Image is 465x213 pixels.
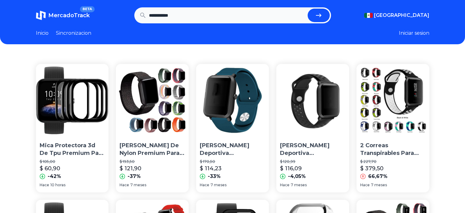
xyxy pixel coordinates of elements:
a: 2 Correas Transpirables Para Xiaomi Amazfit Bip + 2 Micas2 Correas Transpirables Para [PERSON_NAM... [357,64,429,192]
span: 7 meses [291,183,307,187]
span: Hace [40,183,49,187]
p: $ 116,09 [280,164,302,173]
span: Hace [360,183,370,187]
p: $ 105,00 [40,159,105,164]
a: Correa Deportiva Transpirable D Lujo Para Xiaomi Amazfit Bip[PERSON_NAME] Deportiva Transpirable ... [276,64,349,192]
span: 10 horas [50,183,65,187]
p: [PERSON_NAME] Deportiva [PERSON_NAME] Para Amazfit Bip [200,142,265,157]
p: $ 114,23 [200,164,222,173]
p: $ 170,50 [200,159,265,164]
a: Inicio [36,30,49,37]
span: Hace [200,183,209,187]
img: MercadoTrack [36,10,46,20]
p: [PERSON_NAME] Deportiva Transpirable D Lujo Para Xiaomi Amazfit Bip [280,142,345,157]
span: 7 meses [371,183,387,187]
img: Mica Protectora 3d De Tpu Premium Para Amazfit Bip 3 Pro [36,64,109,137]
p: $ 60,90 [40,164,60,173]
p: $ 121,90 [120,164,141,173]
span: MercadoTrack [48,12,90,19]
span: Hace [280,183,290,187]
p: -4,05% [288,173,306,180]
p: 2 Correas Transpirables Para [PERSON_NAME] Bip + 2 Micas [360,142,426,157]
p: -37% [128,173,141,180]
span: Hace [120,183,129,187]
span: BETA [80,6,94,12]
p: -42% [48,173,61,180]
a: Correa De Nylon Premium Para Amazfit Bip[PERSON_NAME] De Nylon Premium Para Amazfit Bip$ 193,50$ ... [116,64,189,192]
img: Mexico [364,13,373,18]
span: [GEOGRAPHIC_DATA] [374,12,429,19]
p: $ 379,50 [360,164,384,173]
a: Sincronizacion [56,30,91,37]
p: 66,67% [368,173,388,180]
button: [GEOGRAPHIC_DATA] [364,12,429,19]
p: [PERSON_NAME] De Nylon Premium Para Amazfit Bip [120,142,185,157]
p: -33% [208,173,221,180]
span: 7 meses [130,183,146,187]
p: Mica Protectora 3d De Tpu Premium Para Amazfit Bip 3 Pro [40,142,105,157]
img: Correa Deportiva Transpirable D Lujo Para Xiaomi Amazfit Bip [276,64,349,137]
a: Correa Deportiva Lisa De Lujo Para Amazfit Bip [PERSON_NAME] Deportiva [PERSON_NAME] Para Amazfit... [196,64,269,192]
img: Correa Deportiva Lisa De Lujo Para Amazfit Bip [196,64,269,137]
img: 2 Correas Transpirables Para Xiaomi Amazfit Bip + 2 Micas [357,64,429,137]
p: $ 120,99 [280,159,345,164]
span: 7 meses [211,183,227,187]
p: $ 227,70 [360,159,426,164]
a: MercadoTrackBETA [36,10,90,20]
a: Mica Protectora 3d De Tpu Premium Para Amazfit Bip 3 ProMica Protectora 3d De Tpu Premium Para Am... [36,64,109,192]
button: Iniciar sesion [399,30,429,37]
img: Correa De Nylon Premium Para Amazfit Bip [116,64,189,137]
p: $ 193,50 [120,159,185,164]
